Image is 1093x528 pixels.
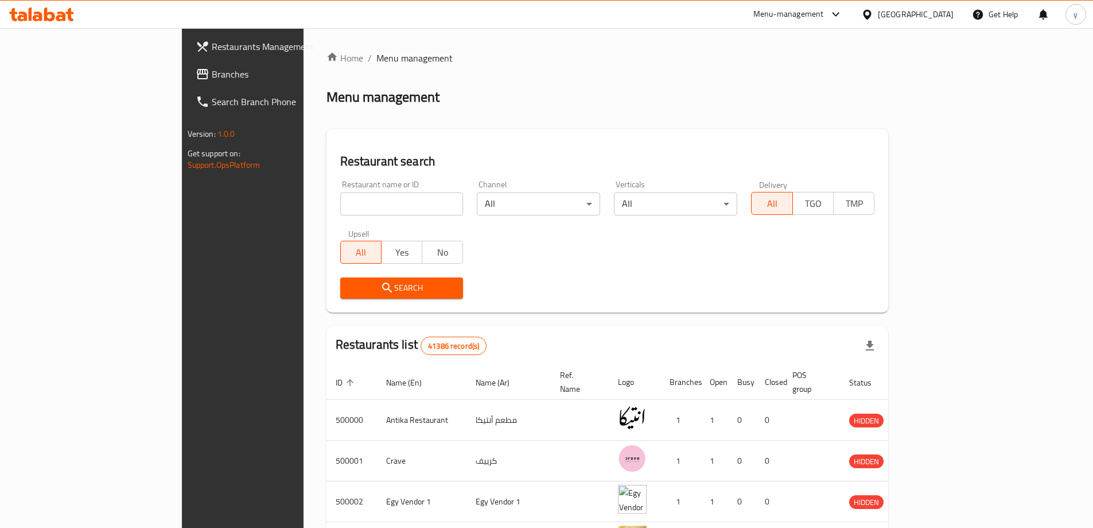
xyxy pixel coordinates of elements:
th: Logo [609,365,660,400]
h2: Restaurants list [336,336,487,355]
label: Upsell [348,229,369,237]
td: 0 [728,400,756,441]
span: HIDDEN [849,496,884,509]
span: 1.0.0 [217,126,235,141]
a: Branches [186,60,364,88]
img: Egy Vendor 1 [618,485,647,514]
th: Closed [756,365,783,400]
td: 1 [701,400,728,441]
span: Name (En) [386,376,437,390]
td: Egy Vendor 1 [377,481,466,522]
td: 1 [660,481,701,522]
span: HIDDEN [849,455,884,468]
td: مطعم أنتيكا [466,400,551,441]
img: Crave [618,444,647,473]
span: Get support on: [188,146,240,161]
span: Version: [188,126,216,141]
th: Busy [728,365,756,400]
th: Branches [660,365,701,400]
div: HIDDEN [849,414,884,427]
div: HIDDEN [849,454,884,468]
div: All [477,192,600,215]
td: 1 [660,400,701,441]
td: 0 [728,441,756,481]
label: Delivery [759,180,788,188]
input: Search for restaurant name or ID.. [340,192,464,215]
td: 0 [756,400,783,441]
span: Menu management [376,51,453,65]
button: No [422,241,463,264]
h2: Menu management [326,88,439,106]
span: Branches [212,67,355,81]
td: كرييف [466,441,551,481]
span: TGO [798,195,829,212]
div: All [614,192,737,215]
td: Egy Vendor 1 [466,481,551,522]
button: TMP [833,192,874,215]
span: Search [349,281,454,295]
a: Search Branch Phone [186,88,364,115]
span: Restaurants Management [212,40,355,53]
span: y [1073,8,1078,21]
span: All [345,244,377,261]
button: Search [340,278,464,299]
span: No [427,244,458,261]
div: Menu-management [753,7,824,21]
span: ID [336,376,357,390]
img: Antika Restaurant [618,403,647,432]
button: TGO [792,192,834,215]
button: Yes [381,241,422,264]
span: Search Branch Phone [212,95,355,109]
td: 1 [660,441,701,481]
li: / [368,51,372,65]
span: Name (Ar) [476,376,524,390]
td: 1 [701,481,728,522]
button: All [340,241,382,264]
span: 41386 record(s) [421,341,486,352]
td: 0 [728,481,756,522]
div: Total records count [421,337,487,355]
th: Open [701,365,728,400]
span: TMP [838,195,870,212]
span: Status [849,376,886,390]
a: Restaurants Management [186,33,364,60]
button: All [751,192,792,215]
a: Support.OpsPlatform [188,157,260,172]
td: Antika Restaurant [377,400,466,441]
span: POS group [792,368,826,396]
td: 0 [756,481,783,522]
td: Crave [377,441,466,481]
h2: Restaurant search [340,153,875,170]
span: All [756,195,788,212]
div: Export file [856,332,884,360]
td: 1 [701,441,728,481]
span: Ref. Name [560,368,595,396]
span: HIDDEN [849,414,884,427]
div: [GEOGRAPHIC_DATA] [878,8,954,21]
nav: breadcrumb [326,51,889,65]
td: 0 [756,441,783,481]
span: Yes [386,244,418,261]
